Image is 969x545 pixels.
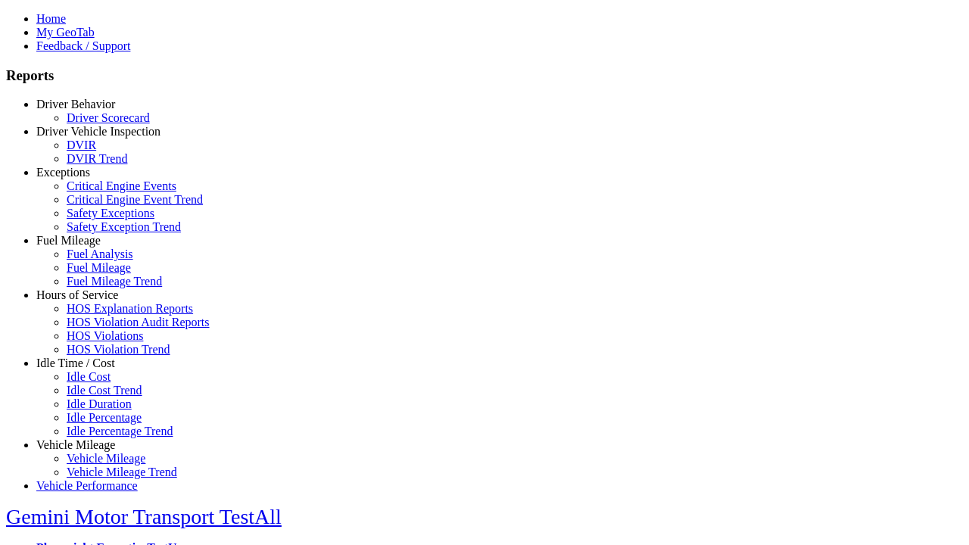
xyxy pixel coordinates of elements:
[67,316,210,329] a: HOS Violation Audit Reports
[36,12,66,25] a: Home
[67,111,150,124] a: Driver Scorecard
[67,397,132,410] a: Idle Duration
[36,125,160,138] a: Driver Vehicle Inspection
[67,343,170,356] a: HOS Violation Trend
[67,193,203,206] a: Critical Engine Event Trend
[67,466,177,478] a: Vehicle Mileage Trend
[36,288,118,301] a: Hours of Service
[6,67,963,84] h3: Reports
[36,234,101,247] a: Fuel Mileage
[36,98,115,111] a: Driver Behavior
[67,139,96,151] a: DVIR
[36,26,95,39] a: My GeoTab
[67,384,142,397] a: Idle Cost Trend
[36,357,115,369] a: Idle Time / Cost
[67,329,143,342] a: HOS Violations
[67,452,145,465] a: Vehicle Mileage
[67,207,154,220] a: Safety Exceptions
[67,275,162,288] a: Fuel Mileage Trend
[36,39,130,52] a: Feedback / Support
[67,152,127,165] a: DVIR Trend
[67,302,193,315] a: HOS Explanation Reports
[67,220,181,233] a: Safety Exception Trend
[67,370,111,383] a: Idle Cost
[67,248,133,260] a: Fuel Analysis
[36,438,115,451] a: Vehicle Mileage
[6,505,282,528] a: Gemini Motor Transport TestAll
[67,425,173,438] a: Idle Percentage Trend
[67,179,176,192] a: Critical Engine Events
[36,166,90,179] a: Exceptions
[67,411,142,424] a: Idle Percentage
[67,261,131,274] a: Fuel Mileage
[36,479,138,492] a: Vehicle Performance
